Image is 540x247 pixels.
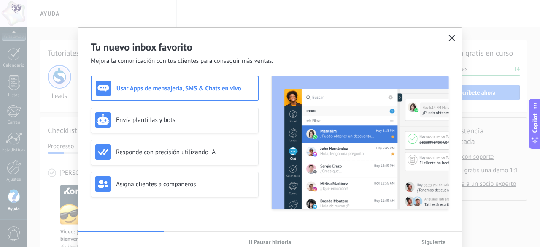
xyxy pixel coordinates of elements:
h3: Envía plantillas y bots [116,116,254,124]
span: Siguiente [421,239,445,245]
h3: Responde con precisión utilizando IA [116,148,254,156]
span: Mejora la comunicación con tus clientes para conseguir más ventas. [91,57,273,65]
h2: Tu nuevo inbox favorito [91,41,449,54]
h3: Asigna clientes a compañeros [116,180,254,188]
span: Pausar historia [254,239,292,245]
span: Copilot [531,113,539,133]
h3: Usar Apps de mensajería, SMS & Chats en vivo [116,84,254,92]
